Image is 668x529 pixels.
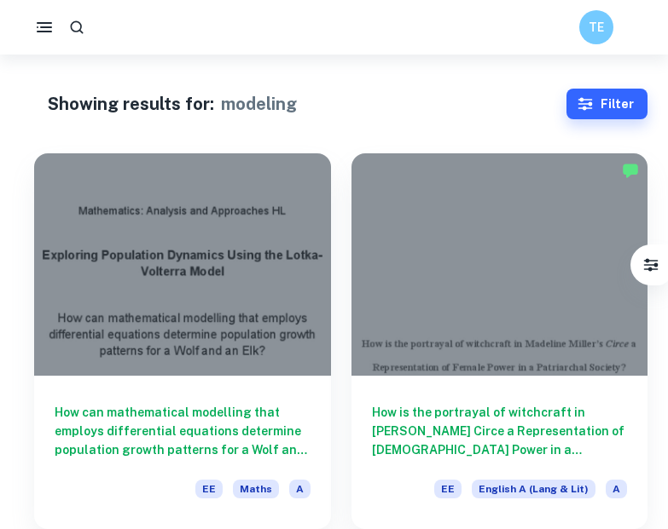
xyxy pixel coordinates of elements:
button: TE [579,10,613,44]
img: Marked [622,162,639,179]
h6: How can mathematical modelling that employs differential equations determine population growth pa... [55,403,311,459]
span: EE [434,480,462,498]
span: Maths [233,480,279,498]
a: How can mathematical modelling that employs differential equations determine population growth pa... [34,153,331,529]
span: EE [195,480,223,498]
h6: TE [587,18,607,37]
span: A [606,480,627,498]
button: Filter [634,248,668,282]
h1: Showing results for: [48,91,214,117]
span: A [289,480,311,498]
a: How is the portrayal of witchcraft in [PERSON_NAME] Circe a Representation of [DEMOGRAPHIC_DATA] ... [351,153,648,529]
h1: modeling [221,91,297,117]
span: English A (Lang & Lit) [472,480,595,498]
h6: How is the portrayal of witchcraft in [PERSON_NAME] Circe a Representation of [DEMOGRAPHIC_DATA] ... [372,403,628,459]
button: Filter [566,89,648,119]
